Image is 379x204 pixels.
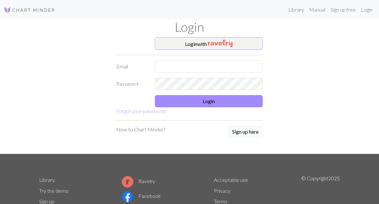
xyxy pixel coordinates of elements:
[35,19,344,35] h1: Login
[122,193,161,199] a: Facebook
[214,188,230,194] a: Privacy
[286,3,307,16] a: Library
[39,188,68,194] a: Try the demo
[208,40,233,47] img: Ravelry
[4,6,55,14] img: Logo
[228,126,263,138] button: Sign up here
[116,126,165,133] p: New to Chart Minder?
[307,3,328,16] a: Manual
[328,3,358,16] a: Sign up free
[122,178,155,184] a: Ravelry
[116,108,166,114] a: Forgot your password?
[112,78,151,90] label: Password
[214,177,248,183] a: Acceptable use
[155,37,263,50] button: Loginwith
[155,95,263,107] button: Login
[122,176,133,188] img: Ravelry logo
[39,177,55,183] a: Library
[112,60,151,73] label: Email
[122,191,133,202] img: Facebook logo
[358,3,375,16] a: Login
